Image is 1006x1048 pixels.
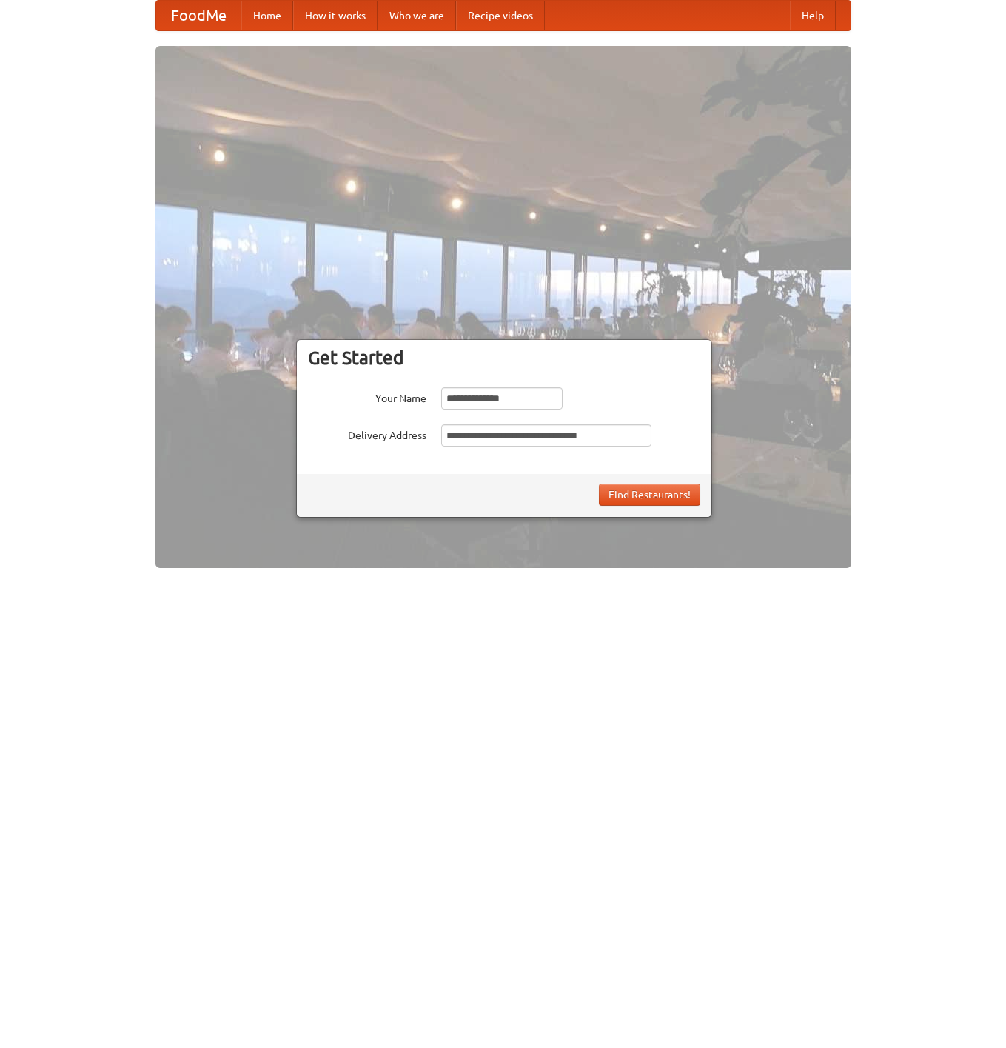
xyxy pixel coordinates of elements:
label: Your Name [308,387,426,406]
a: FoodMe [156,1,241,30]
a: Recipe videos [456,1,545,30]
a: How it works [293,1,378,30]
label: Delivery Address [308,424,426,443]
a: Who we are [378,1,456,30]
button: Find Restaurants! [599,484,700,506]
a: Help [790,1,836,30]
h3: Get Started [308,347,700,369]
a: Home [241,1,293,30]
